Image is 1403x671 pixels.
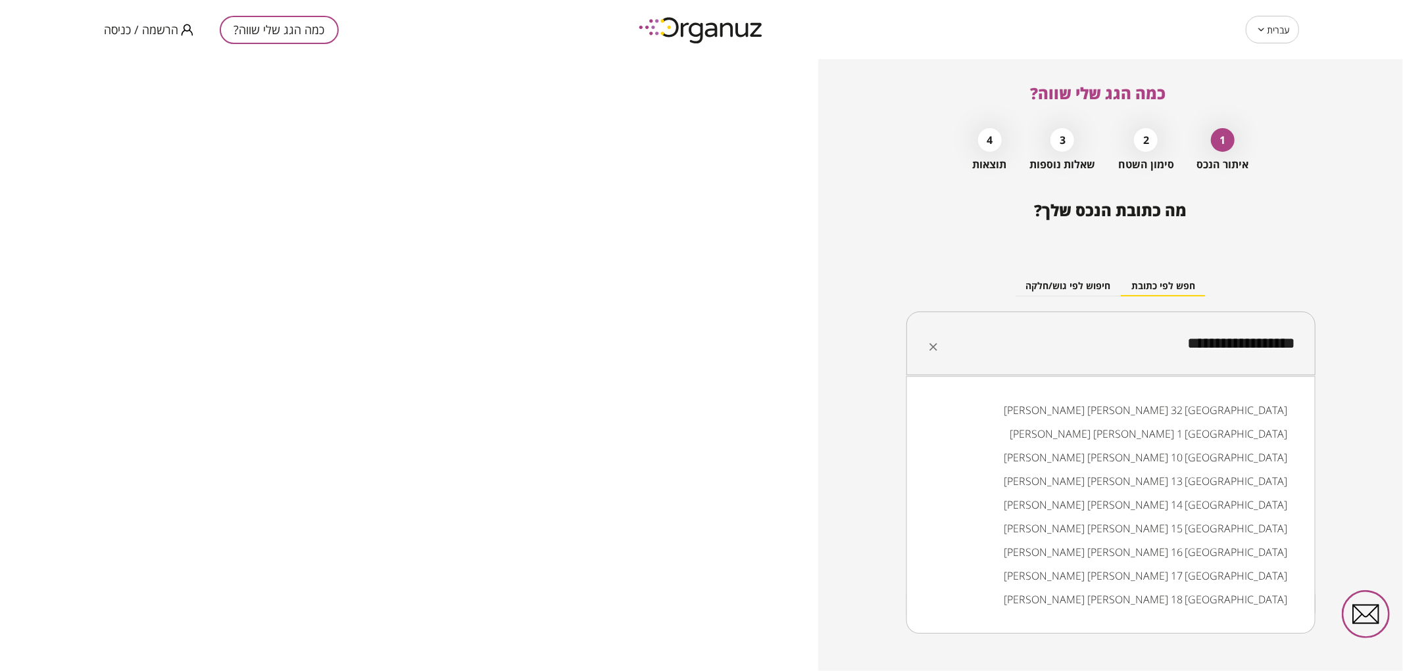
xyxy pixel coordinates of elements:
[104,22,193,38] button: הרשמה / כניסה
[1197,158,1249,171] span: איתור הנכס
[1016,277,1121,296] button: חיפוש לפי גוש/חלקה
[923,517,1298,540] li: [PERSON_NAME] [PERSON_NAME] 15 [GEOGRAPHIC_DATA]
[923,422,1298,446] li: [PERSON_NAME] [PERSON_NAME] 1 [GEOGRAPHIC_DATA]
[924,338,943,356] button: Clear
[1031,82,1166,104] span: כמה הגג שלי שווה?
[1035,199,1187,221] span: מה כתובת הנכס שלך?
[923,540,1298,564] li: [PERSON_NAME] [PERSON_NAME] 16 [GEOGRAPHIC_DATA]
[1050,128,1074,152] div: 3
[104,23,178,36] span: הרשמה / כניסה
[923,564,1298,588] li: [PERSON_NAME] [PERSON_NAME] 17 [GEOGRAPHIC_DATA]
[923,398,1298,422] li: [PERSON_NAME] [PERSON_NAME] 32 [GEOGRAPHIC_DATA]
[1121,277,1206,296] button: חפש לפי כתובת
[923,446,1298,469] li: [PERSON_NAME] [PERSON_NAME] 10 [GEOGRAPHIC_DATA]
[923,493,1298,517] li: [PERSON_NAME] [PERSON_NAME] 14 [GEOGRAPHIC_DATA]
[973,158,1007,171] span: תוצאות
[1118,158,1174,171] span: סימון השטח
[1134,128,1158,152] div: 2
[220,16,339,44] button: כמה הגג שלי שווה?
[1029,158,1095,171] span: שאלות נוספות
[923,588,1298,611] li: [PERSON_NAME] [PERSON_NAME] 18 [GEOGRAPHIC_DATA]
[629,12,774,48] img: logo
[923,469,1298,493] li: [PERSON_NAME] [PERSON_NAME] 13 [GEOGRAPHIC_DATA]
[1246,11,1299,48] div: עברית
[978,128,1002,152] div: 4
[1211,128,1235,152] div: 1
